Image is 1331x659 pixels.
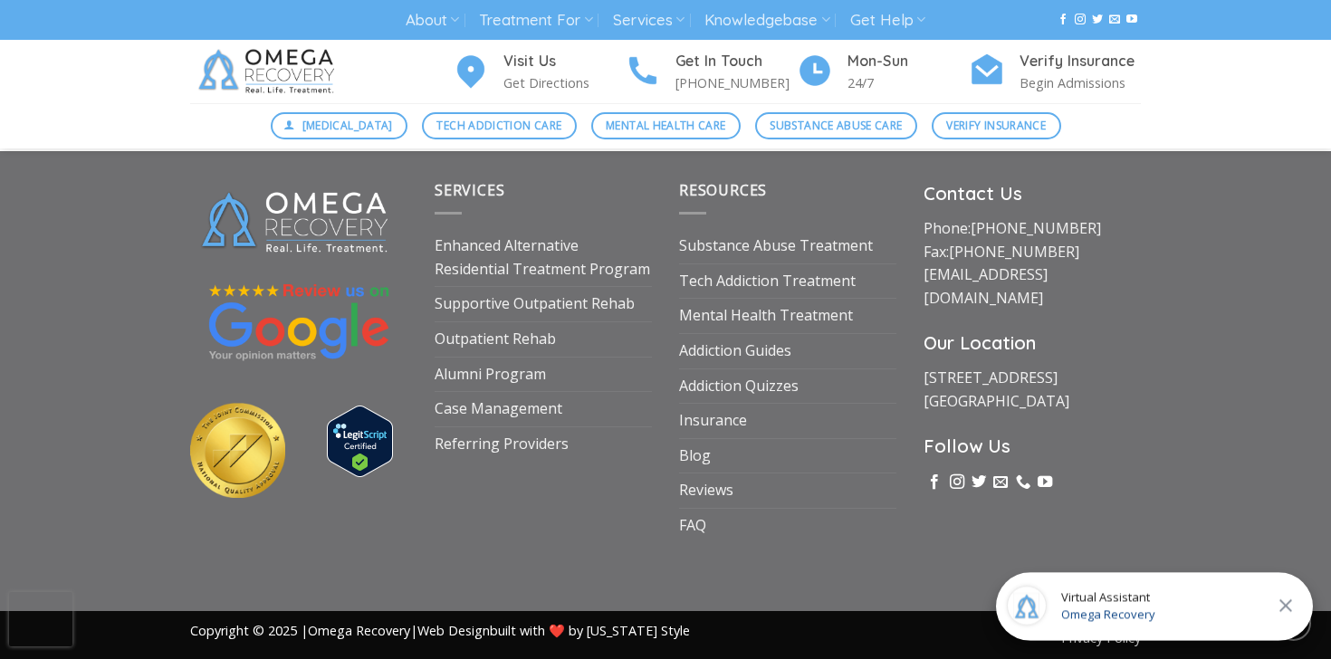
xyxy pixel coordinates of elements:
a: Substance Abuse Treatment [679,229,873,263]
a: Privacy Policy [1061,629,1141,646]
a: Services [613,4,685,37]
a: Alumni Program [435,358,546,392]
span: Mental Health Care [606,117,725,134]
h4: Get In Touch [675,50,797,73]
a: About [406,4,459,37]
a: Insurance [679,404,747,438]
a: Blog [679,439,711,473]
a: Verify Insurance Begin Admissions [969,50,1141,94]
p: Begin Admissions [1020,72,1141,93]
img: Omega Recovery [190,40,349,103]
a: Follow on Instagram [950,474,964,491]
span: Copyright © 2025 | | built with ❤️ by [US_STATE] Style [190,622,690,639]
a: Follow on Instagram [1075,14,1086,26]
a: Omega Recovery [308,622,410,639]
a: Follow on YouTube [1126,14,1137,26]
strong: Contact Us [924,182,1022,205]
a: Mental Health Treatment [679,299,853,333]
iframe: reCAPTCHA [9,592,72,646]
h3: Follow Us [924,432,1141,461]
a: Treatment For [479,4,592,37]
span: Services [435,180,504,200]
a: Knowledgebase [704,4,829,37]
a: [PHONE_NUMBER] [971,218,1101,238]
a: Visit Us Get Directions [453,50,625,94]
a: Send us an email [993,474,1008,491]
a: Get Help [850,4,925,37]
a: [STREET_ADDRESS][GEOGRAPHIC_DATA] [924,368,1069,411]
img: Verify Approval for www.omegarecovery.org [327,406,393,477]
h3: Our Location [924,329,1141,358]
a: Addiction Guides [679,334,791,368]
a: Substance Abuse Care [755,112,917,139]
p: 24/7 [847,72,969,93]
a: Follow on Facebook [1058,14,1068,26]
p: [PHONE_NUMBER] [675,72,797,93]
a: [EMAIL_ADDRESS][DOMAIN_NAME] [924,264,1048,308]
a: Send us an email [1109,14,1120,26]
a: Outpatient Rehab [435,322,556,357]
p: Phone: Fax: [924,217,1141,310]
a: Reviews [679,473,733,508]
h4: Verify Insurance [1020,50,1141,73]
h4: Visit Us [503,50,625,73]
a: Supportive Outpatient Rehab [435,287,635,321]
a: Get In Touch [PHONE_NUMBER] [625,50,797,94]
span: Resources [679,180,767,200]
a: Follow on Twitter [1092,14,1103,26]
a: Web Design [417,622,490,639]
span: Verify Insurance [946,117,1046,134]
a: Call us [1016,474,1030,491]
span: Substance Abuse Care [770,117,902,134]
a: Follow on Facebook [927,474,942,491]
a: Verify Insurance [932,112,1061,139]
a: [PHONE_NUMBER] [949,242,1079,262]
a: Tech Addiction Care [422,112,577,139]
a: Follow on Twitter [972,474,986,491]
a: Enhanced Alternative Residential Treatment Program [435,229,652,286]
a: Verify LegitScript Approval for www.omegarecovery.org [327,430,393,450]
a: Tech Addiction Treatment [679,264,856,299]
a: [MEDICAL_DATA] [271,112,408,139]
span: [MEDICAL_DATA] [302,117,393,134]
a: FAQ [679,509,706,543]
span: Tech Addiction Care [436,117,561,134]
a: Referring Providers [435,427,569,462]
a: Mental Health Care [591,112,741,139]
h4: Mon-Sun [847,50,969,73]
a: Case Management [435,392,562,426]
a: Addiction Quizzes [679,369,799,404]
p: Get Directions [503,72,625,93]
a: Follow on YouTube [1038,474,1052,491]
